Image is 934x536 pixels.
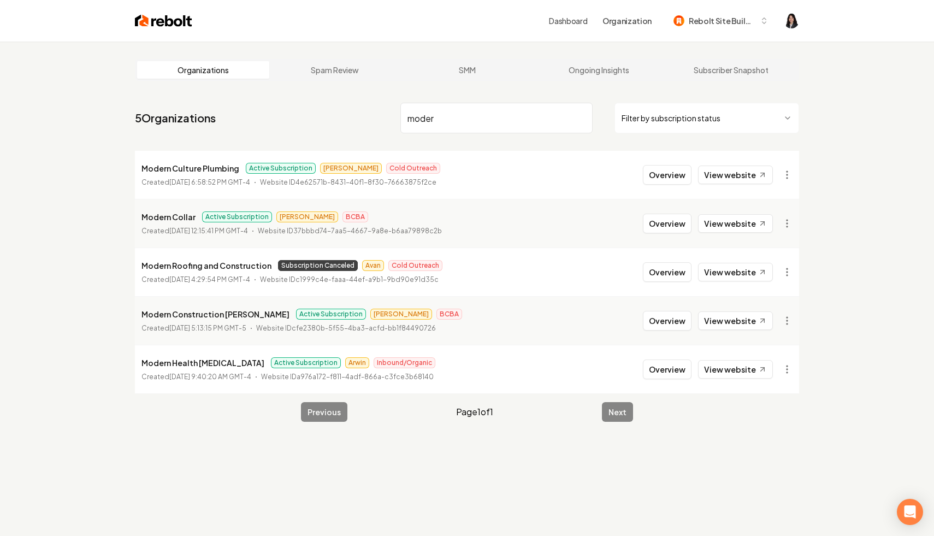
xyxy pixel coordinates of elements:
[401,61,533,79] a: SMM
[698,263,773,281] a: View website
[456,405,493,419] span: Page 1 of 1
[261,372,434,382] p: Website ID a976a172-f811-4adf-866a-c3fce3b68140
[665,61,797,79] a: Subscriber Snapshot
[784,13,799,28] img: Haley Paramoure
[260,274,439,285] p: Website ID c1999c4e-faaa-44ef-a9b1-9bd90e91d35c
[643,165,691,185] button: Overview
[169,227,248,235] time: [DATE] 12:15:41 PM GMT-4
[342,211,368,222] span: BCBA
[141,274,250,285] p: Created
[246,163,316,174] span: Active Subscription
[202,211,272,222] span: Active Subscription
[596,11,658,31] button: Organization
[897,499,923,525] div: Open Intercom Messenger
[141,210,196,223] p: Modern Collar
[689,15,755,27] span: Rebolt Site Builder
[258,226,442,237] p: Website ID 37bbbd74-7aa5-4667-9a8e-b6aa79898c2b
[386,163,440,174] span: Cold Outreach
[370,309,432,320] span: [PERSON_NAME]
[643,262,691,282] button: Overview
[169,178,250,186] time: [DATE] 6:58:52 PM GMT-4
[169,373,251,381] time: [DATE] 9:40:20 AM GMT-4
[643,360,691,379] button: Overview
[436,309,462,320] span: BCBA
[362,260,384,271] span: Avan
[698,311,773,330] a: View website
[269,61,401,79] a: Spam Review
[643,214,691,233] button: Overview
[388,260,442,271] span: Cold Outreach
[533,61,665,79] a: Ongoing Insights
[784,13,799,28] button: Open user button
[276,211,338,222] span: [PERSON_NAME]
[260,177,436,188] p: Website ID 4e62571b-8431-40f1-8f30-76663875f2ce
[141,259,271,272] p: Modern Roofing and Construction
[141,323,246,334] p: Created
[141,162,239,175] p: Modern Culture Plumbing
[698,360,773,379] a: View website
[673,15,684,26] img: Rebolt Site Builder
[135,110,216,126] a: 5Organizations
[643,311,691,331] button: Overview
[169,324,246,332] time: [DATE] 5:13:15 PM GMT-5
[374,357,435,368] span: Inbound/Organic
[698,214,773,233] a: View website
[135,13,192,28] img: Rebolt Logo
[698,166,773,184] a: View website
[400,103,593,133] input: Search by name or ID
[141,177,250,188] p: Created
[278,260,358,271] span: Subscription Canceled
[141,308,289,321] p: Modern Construction [PERSON_NAME]
[141,356,264,369] p: Modern Health [MEDICAL_DATA]
[549,15,587,26] a: Dashboard
[169,275,250,284] time: [DATE] 4:29:54 PM GMT-4
[296,309,366,320] span: Active Subscription
[141,372,251,382] p: Created
[141,226,248,237] p: Created
[320,163,382,174] span: [PERSON_NAME]
[345,357,369,368] span: Arwin
[137,61,269,79] a: Organizations
[256,323,436,334] p: Website ID cfe2380b-5f55-4ba3-acfd-bb1f84490726
[271,357,341,368] span: Active Subscription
